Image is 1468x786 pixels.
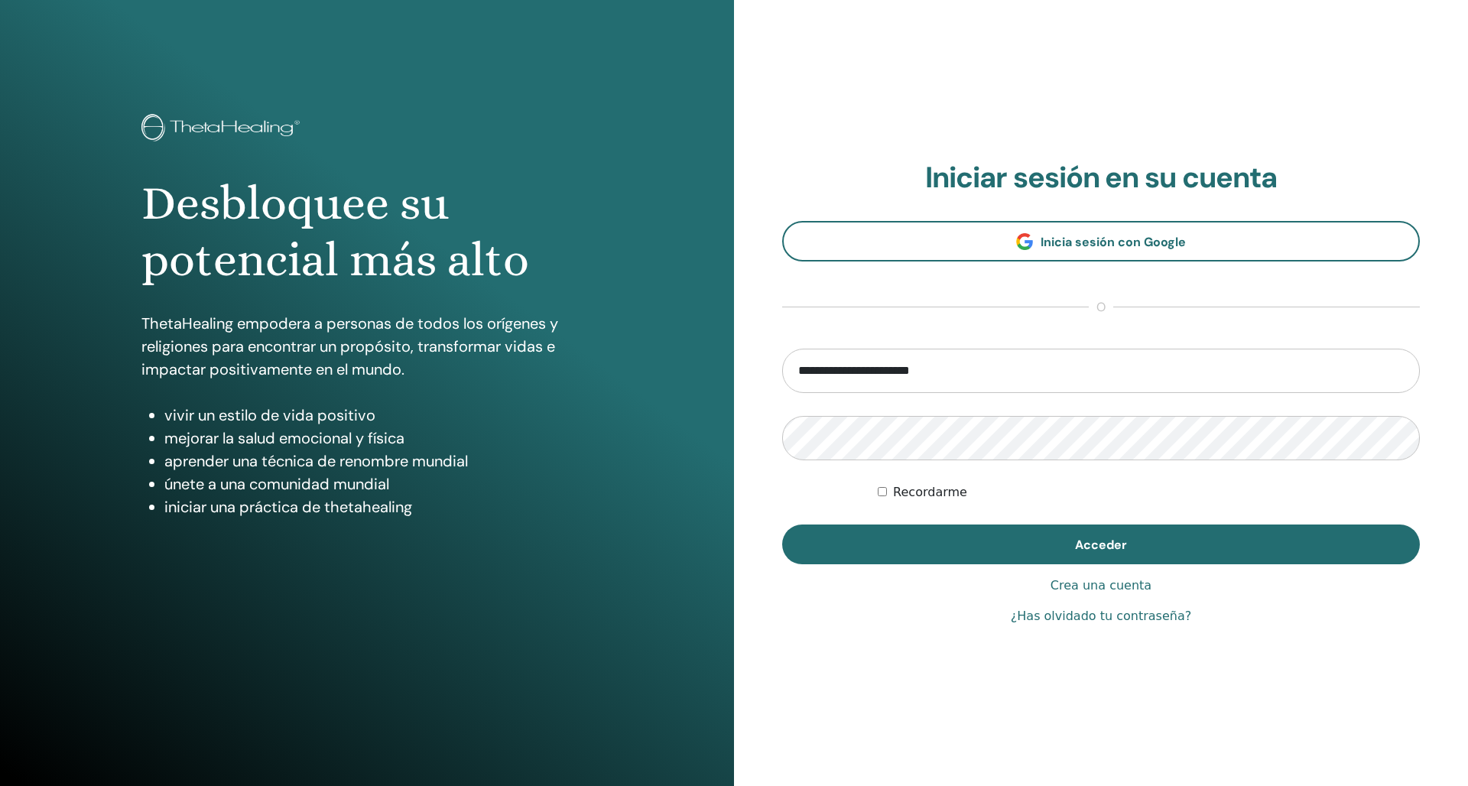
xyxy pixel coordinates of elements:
[164,450,593,473] li: aprender una técnica de renombre mundial
[782,161,1420,196] h2: Iniciar sesión en su cuenta
[782,221,1420,261] a: Inicia sesión con Google
[1075,537,1127,553] span: Acceder
[164,495,593,518] li: iniciar una práctica de thetahealing
[1089,298,1113,317] span: o
[893,483,967,502] label: Recordarme
[164,427,593,450] li: mejorar la salud emocional y física
[141,175,593,289] h1: Desbloquee su potencial más alto
[141,312,593,381] p: ThetaHealing empodera a personas de todos los orígenes y religiones para encontrar un propósito, ...
[1041,234,1186,250] span: Inicia sesión con Google
[1051,577,1151,595] a: Crea una cuenta
[782,525,1420,564] button: Acceder
[164,404,593,427] li: vivir un estilo de vida positivo
[878,483,1420,502] div: Mantenerme autenticado indefinidamente o hasta cerrar la sesión manualmente
[164,473,593,495] li: únete a una comunidad mundial
[1011,607,1191,625] a: ¿Has olvidado tu contraseña?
